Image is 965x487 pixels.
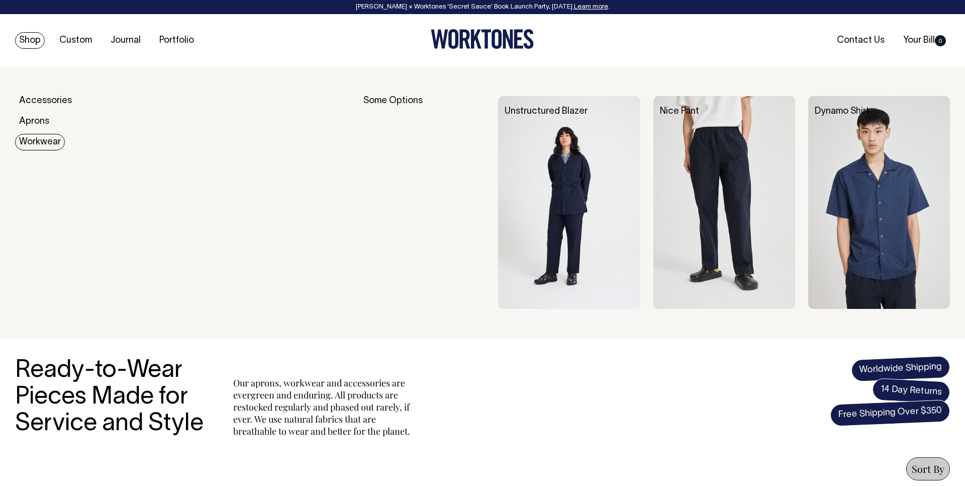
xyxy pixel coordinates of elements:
a: Accessories [15,93,76,109]
a: Aprons [15,113,53,130]
a: Your Bill0 [899,32,950,49]
a: Unstructured Blazer [505,107,588,116]
span: 14 Day Returns [872,378,950,404]
div: [PERSON_NAME] × Worktones ‘Secret Sauce’ Book Launch Party, [DATE]. . [10,4,955,11]
a: Custom [55,32,96,49]
img: Dynamo Shirt [808,96,950,309]
img: Nice Pant [653,96,795,309]
a: Workwear [15,134,65,150]
span: Worldwide Shipping [851,356,950,382]
span: Free Shipping Over $350 [830,399,950,427]
a: Shop [15,32,45,49]
img: Unstructured Blazer [498,96,640,309]
a: Contact Us [833,32,889,49]
div: Some Options [363,96,485,309]
a: Dynamo Shirt [815,107,870,116]
a: Journal [107,32,145,49]
span: 0 [935,35,946,46]
a: Portfolio [155,32,198,49]
a: Learn more [574,4,608,10]
a: Nice Pant [660,107,699,116]
h3: Ready-to-Wear Pieces Made for Service and Style [15,358,211,437]
p: Our aprons, workwear and accessories are evergreen and enduring. All products are restocked regul... [233,377,414,437]
span: Sort By [912,462,944,475]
